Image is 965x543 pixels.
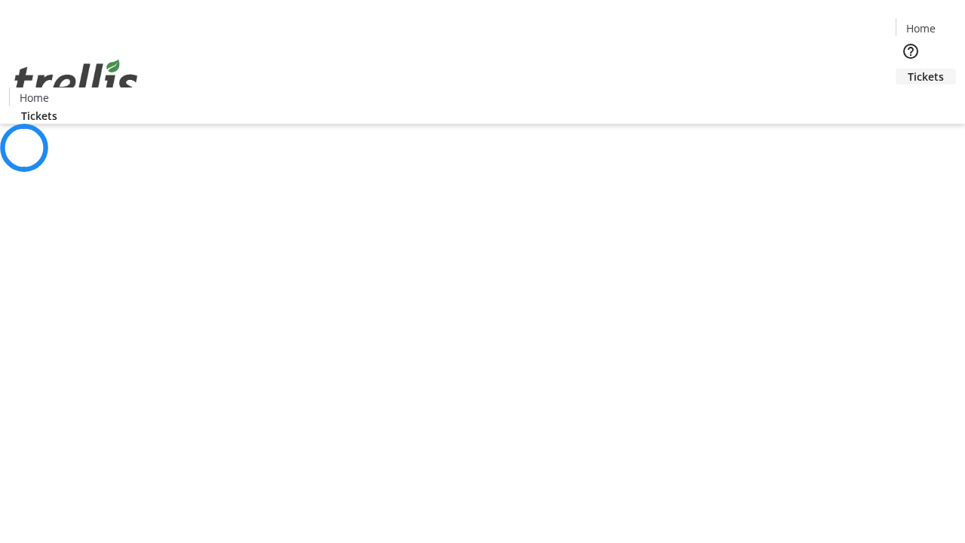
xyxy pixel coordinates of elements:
a: Home [10,90,58,106]
span: Home [20,90,49,106]
span: Home [906,20,936,36]
button: Cart [896,84,926,115]
img: Orient E2E Organization bmQ0nRot0F's Logo [9,43,143,118]
a: Tickets [9,108,69,124]
span: Tickets [908,69,944,84]
button: Help [896,36,926,66]
span: Tickets [21,108,57,124]
a: Tickets [896,69,956,84]
a: Home [896,20,945,36]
